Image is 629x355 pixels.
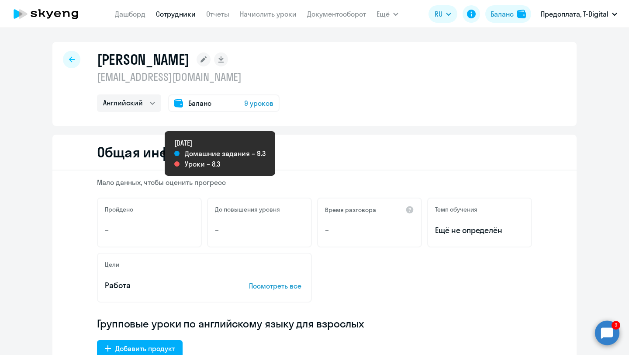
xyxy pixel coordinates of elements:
p: [EMAIL_ADDRESS][DOMAIN_NAME] [97,70,280,84]
a: Сотрудники [156,10,196,18]
h5: Пройдено [105,205,133,213]
h1: [PERSON_NAME] [97,51,190,68]
a: Дашборд [115,10,145,18]
img: balance [517,10,526,18]
span: Ещё не определён [435,225,524,236]
div: Добавить продукт [115,343,175,354]
button: RU [429,5,457,23]
h5: Темп обучения [435,205,477,213]
p: Посмотреть все [249,281,304,291]
p: – [215,225,304,236]
div: Баланс [491,9,514,19]
p: Предоплата, T-Digital [541,9,608,19]
button: Ещё [377,5,398,23]
p: Работа [105,280,222,291]
button: Предоплата, T-Digital [536,3,622,24]
h5: Время разговора [325,206,376,214]
span: Ещё [377,9,390,19]
a: Отчеты [206,10,229,18]
button: Балансbalance [485,5,531,23]
span: Баланс [188,98,211,108]
span: Групповые уроки по английскому языку для взрослых [97,317,364,331]
h2: Общая информация [97,143,228,161]
h5: До повышения уровня [215,205,280,213]
a: Начислить уроки [240,10,297,18]
p: – [325,225,414,236]
a: Документооборот [307,10,366,18]
span: 9 уроков [244,98,273,108]
h5: Цели [105,261,119,268]
p: – [105,225,194,236]
span: RU [435,9,442,19]
p: Мало данных, чтобы оценить прогресс [97,177,532,187]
